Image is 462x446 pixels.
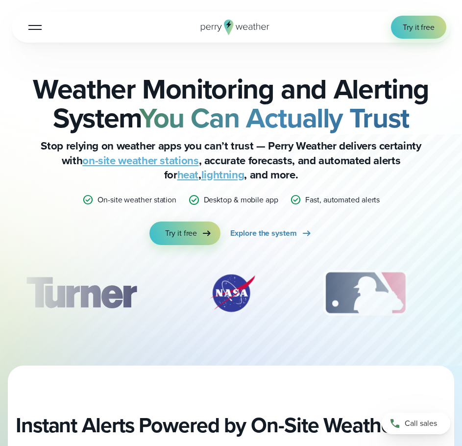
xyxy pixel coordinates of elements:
a: Try it free [391,16,446,39]
img: MLB.svg [314,269,417,318]
p: Stop relying on weather apps you can’t trust — Perry Weather delivers certainty with , accurate f... [35,139,427,182]
h2: Weather Monitoring and Alerting System [12,74,450,133]
div: slideshow [12,269,450,322]
span: Try it free [403,22,435,33]
a: Try it free [149,222,220,245]
span: Explore the system [230,227,296,239]
h2: Instant Alerts Powered by On-Site Weather Data [16,413,446,438]
strong: You Can Actually Trust [139,97,409,139]
span: Call sales [405,418,437,429]
img: Turner-Construction_1.svg [12,269,151,318]
a: Call sales [382,413,450,434]
a: lightning [201,167,244,183]
a: heat [177,167,199,183]
img: NASA.svg [198,269,267,318]
div: 3 of 12 [314,269,417,318]
p: Desktop & mobile app [204,194,278,205]
p: Fast, automated alerts [305,194,380,205]
p: On-site weather station [97,194,176,205]
a: Explore the system [230,222,312,245]
a: on-site weather stations [82,152,198,169]
div: 2 of 12 [198,269,267,318]
div: 1 of 12 [12,269,151,318]
span: Try it free [165,227,197,239]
